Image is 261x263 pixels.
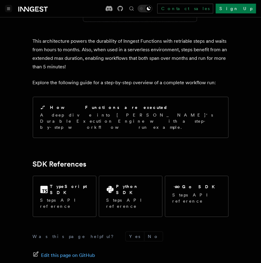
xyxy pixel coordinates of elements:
a: Python SDKSteps API reference [99,176,162,217]
p: Steps API reference [173,192,221,204]
h2: Python SDK [116,183,155,196]
a: SDK References [33,160,87,168]
button: Find something... [128,5,135,12]
p: A deep dive into [PERSON_NAME]'s Durable Execution Engine with a step-by-step workflow run example. [40,112,221,130]
a: Edit this page on GitHub [33,251,95,260]
a: How Functions are executedA deep dive into [PERSON_NAME]'s Durable Execution Engine with a step-b... [33,97,229,138]
h2: TypeScript SDK [50,183,89,196]
a: Go SDKSteps API reference [165,176,229,217]
p: Was this page helpful? [33,233,118,240]
a: Sign Up [216,4,256,13]
p: Steps API reference [40,197,89,209]
p: Steps API reference [106,197,155,209]
h2: Go SDK [182,184,219,190]
h2: How Functions are executed [50,104,168,110]
button: Toggle dark mode [138,5,152,12]
a: Contact sales [157,4,213,13]
button: No [144,232,163,241]
p: Explore the following guide for a step-by-step overview of a complete workflow run: [33,78,229,87]
button: Toggle navigation [5,5,12,12]
p: This architecture powers the durability of Inngest Functions with retriable steps and waits from ... [33,37,229,71]
button: Yes [126,232,144,241]
span: Edit this page on GitHub [41,251,95,260]
a: TypeScript SDKSteps API reference [33,176,96,217]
